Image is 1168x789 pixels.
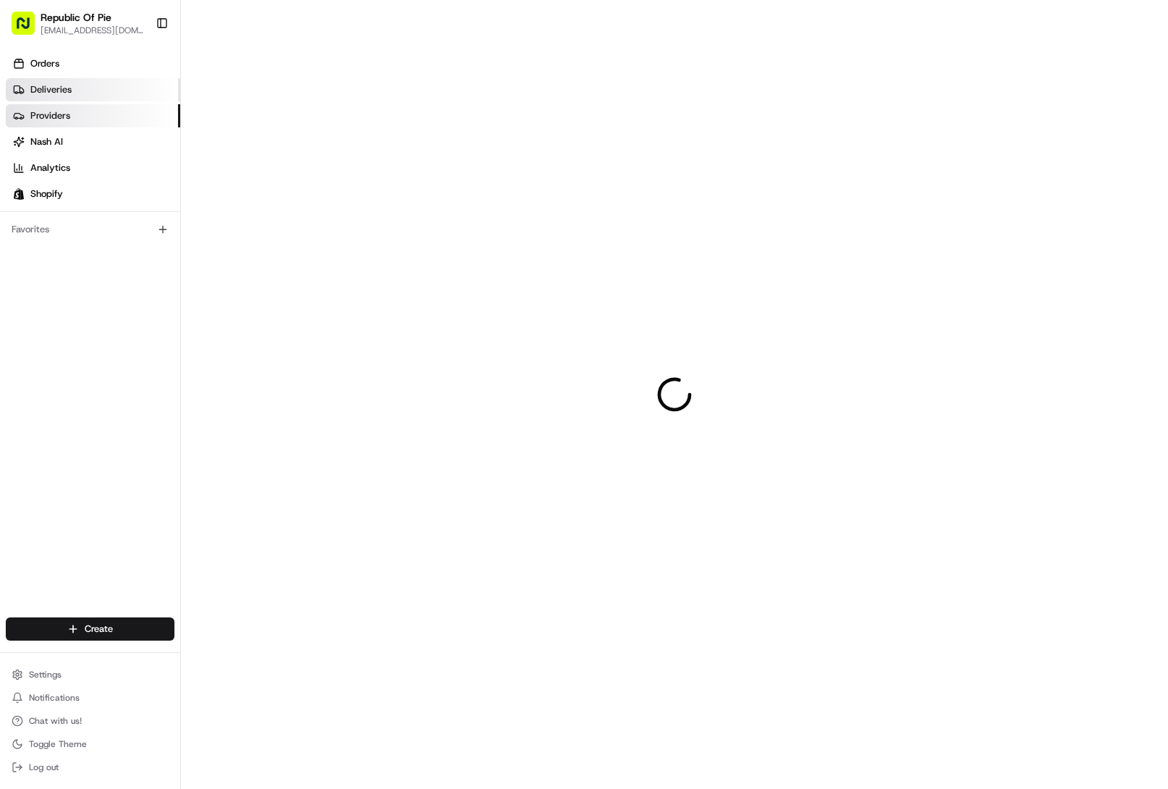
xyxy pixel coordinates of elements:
span: • [120,263,125,275]
span: Knowledge Base [29,324,111,338]
button: Chat with us! [6,711,174,731]
span: Chat with us! [29,715,82,727]
span: Providers [30,109,70,122]
a: Deliveries [6,78,180,101]
button: Republic Of Pie [41,10,111,25]
span: Pylon [144,359,175,370]
span: [DATE] [128,224,158,236]
span: Analytics [30,161,70,174]
button: Notifications [6,688,174,708]
span: [PERSON_NAME] [45,224,117,236]
a: Analytics [6,156,180,180]
a: Shopify [6,182,180,206]
span: Log out [29,761,59,773]
img: 1736555255976-a54dd68f-1ca7-489b-9aae-adbdc363a1c4 [14,138,41,164]
button: See all [224,185,263,203]
span: Nash AI [30,135,63,148]
span: [PERSON_NAME] [45,263,117,275]
button: Create [6,617,174,641]
button: Log out [6,757,174,777]
a: 💻API Documentation [117,318,238,344]
button: [EMAIL_ADDRESS][DOMAIN_NAME] [41,25,144,36]
a: Powered byPylon [102,358,175,370]
span: Shopify [30,187,63,201]
img: 1736555255976-a54dd68f-1ca7-489b-9aae-adbdc363a1c4 [29,264,41,276]
div: We're available if you need us! [65,153,199,164]
span: Notifications [29,692,80,704]
div: Past conversations [14,188,97,200]
img: Shopify logo [13,188,25,200]
span: Toggle Theme [29,738,87,750]
span: Orders [30,57,59,70]
div: Start new chat [65,138,237,153]
img: 1738778727109-b901c2ba-d612-49f7-a14d-d897ce62d23f [30,138,56,164]
div: Favorites [6,218,174,241]
img: 1736555255976-a54dd68f-1ca7-489b-9aae-adbdc363a1c4 [29,225,41,237]
button: Settings [6,664,174,685]
a: Nash AI [6,130,180,153]
div: 💻 [122,325,134,337]
img: Angelique Valdez [14,211,38,234]
span: Deliveries [30,83,72,96]
a: Providers [6,104,180,127]
span: • [120,224,125,236]
span: Settings [29,669,62,680]
a: 📗Knowledge Base [9,318,117,344]
span: [DATE] [128,263,158,275]
p: Welcome 👋 [14,58,263,81]
button: Start new chat [246,143,263,160]
button: Toggle Theme [6,734,174,754]
input: Clear [38,93,239,109]
div: 📗 [14,325,26,337]
span: API Documentation [137,324,232,338]
img: Nash [14,14,43,43]
a: Orders [6,52,180,75]
img: Giovanni Porchini [14,250,38,273]
button: Republic Of Pie[EMAIL_ADDRESS][DOMAIN_NAME] [6,6,150,41]
span: Create [85,623,113,636]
